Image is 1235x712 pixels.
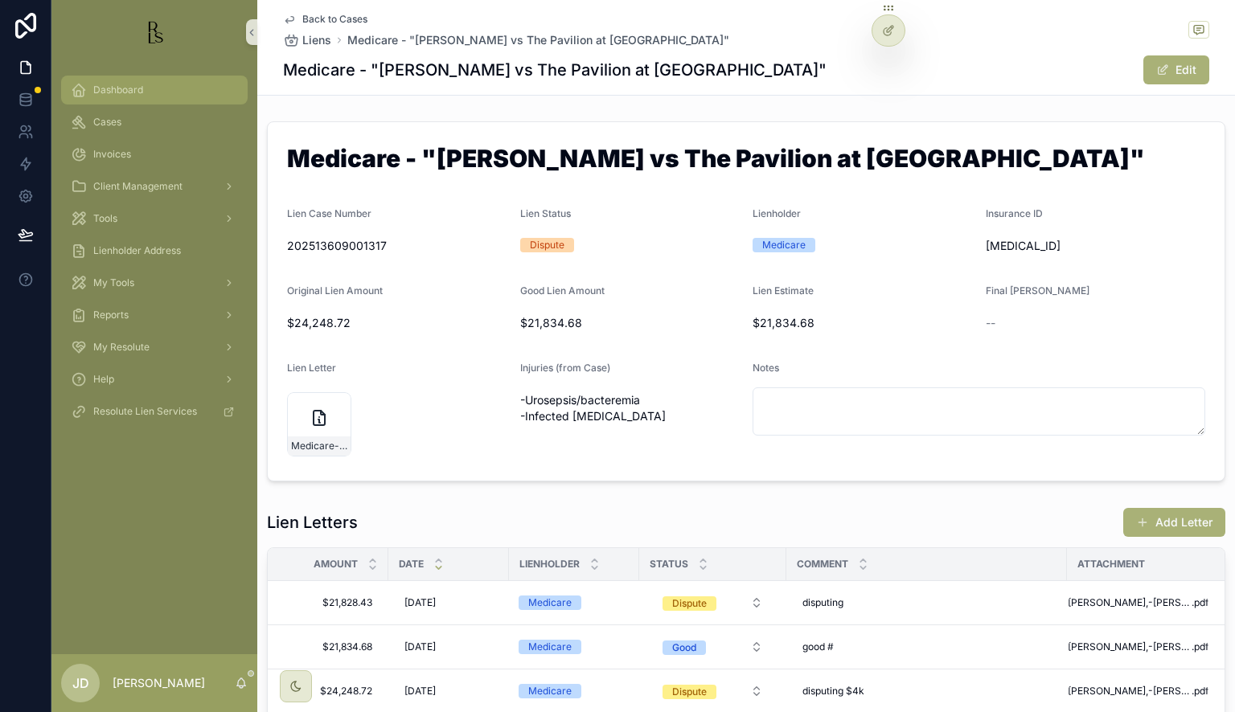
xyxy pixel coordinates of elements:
span: Amount [314,558,358,571]
button: Add Letter [1123,508,1225,537]
span: Resolute Lien Services [93,405,197,418]
a: $21,828.43 [287,590,379,616]
iframe: Spotlight [2,77,31,106]
span: disputing [802,596,843,609]
span: Dashboard [93,84,143,96]
button: Edit [1143,55,1209,84]
span: My Resolute [93,341,150,354]
button: Select Button [650,632,776,661]
span: Attachment [1077,558,1145,571]
a: Cases [61,108,248,137]
span: JD [72,673,89,693]
span: $24,248.72 [287,315,507,331]
button: Select Button [650,588,776,617]
span: good # [802,640,834,653]
span: Medicare-initial-lien-request-05-14-2025 [291,440,347,452]
a: Medicare - "[PERSON_NAME] vs The Pavilion at [GEOGRAPHIC_DATA]" [347,32,729,48]
h1: Lien Letters [267,511,358,534]
span: [PERSON_NAME],-[PERSON_NAME]---from-Medicare-dispute-response-07-03-25 [1068,596,1192,609]
a: Tools [61,204,248,233]
span: My Tools [93,276,134,289]
a: Lienholder Address [61,236,248,265]
span: disputing $4k [802,685,864,698]
a: My Resolute [61,333,248,362]
span: [DATE] [404,640,436,653]
a: Select Button [649,587,777,618]
span: [MEDICAL_ID] [986,238,1206,254]
div: scrollable content [51,64,257,447]
span: .pdf [1192,596,1208,609]
span: [DATE] [404,596,436,609]
a: Resolute Lien Services [61,397,248,426]
div: Medicare [528,684,572,698]
a: Dashboard [61,76,248,104]
a: Medicare [519,684,630,698]
div: Dispute [672,685,707,699]
a: [DATE] [398,678,499,704]
div: Medicare [528,595,572,610]
a: Select Button [649,676,777,706]
span: Date [399,558,424,571]
span: Help [93,373,114,386]
span: Cases [93,116,121,129]
span: [PERSON_NAME],-[PERSON_NAME]---from-Medicare-lien-CPL-06-17-25 [1068,685,1192,698]
span: Back to Cases [302,13,367,26]
a: disputing [796,590,1057,616]
a: My Tools [61,268,248,297]
div: Dispute [530,238,564,252]
span: Lien Case Number [287,207,371,219]
a: Client Management [61,172,248,201]
span: .pdf [1192,685,1208,698]
span: $24,248.72 [293,685,372,698]
div: Dispute [672,596,707,611]
span: Injuries (from Case) [520,362,610,374]
span: .pdf [1192,640,1208,653]
a: [PERSON_NAME],-[PERSON_NAME]--from-Medicare-lien-CPL-06-24-25.pdf [1068,640,1208,653]
span: $21,834.68 [293,640,372,653]
span: Client Management [93,180,183,193]
a: [PERSON_NAME],-[PERSON_NAME]---from-Medicare-dispute-response-07-03-25.pdf [1068,596,1208,609]
a: Medicare [519,640,630,654]
span: Invoices [93,148,131,161]
div: Medicare [762,238,806,252]
span: Notes [753,362,779,374]
a: $24,248.72 [287,678,379,704]
a: good # [796,634,1057,660]
a: Invoices [61,140,248,169]
h1: Medicare - "[PERSON_NAME] vs The Pavilion at [GEOGRAPHIC_DATA]" [287,146,1205,177]
span: [PERSON_NAME],-[PERSON_NAME]--from-Medicare-lien-CPL-06-24-25 [1068,640,1192,653]
span: [DATE] [404,685,436,698]
a: Back to Cases [283,13,367,26]
span: $21,834.68 [520,315,741,331]
a: [PERSON_NAME],-[PERSON_NAME]---from-Medicare-lien-CPL-06-17-25.pdf [1068,685,1208,698]
span: -Urosepsis/bacteremia -Infected [MEDICAL_DATA] [520,392,741,424]
span: 202513609001317 [287,238,507,254]
a: Reports [61,301,248,329]
span: $21,828.43 [293,596,372,609]
div: Medicare [528,640,572,654]
a: [DATE] [398,634,499,660]
a: Medicare [519,595,630,610]
span: Lienholder Address [93,244,181,257]
a: [DATE] [398,590,499,616]
span: Lienholder [519,558,580,571]
span: Original Lien Amount [287,284,383,297]
span: Lien Status [520,207,571,219]
span: Final [PERSON_NAME] [986,284,1089,297]
span: Lienholder [753,207,801,219]
a: Liens [283,32,331,48]
span: Reports [93,309,129,321]
span: Lien Estimate [753,284,814,297]
h1: Medicare - "[PERSON_NAME] vs The Pavilion at [GEOGRAPHIC_DATA]" [283,59,827,81]
span: -- [986,315,995,331]
a: Select Button [649,632,777,662]
p: [PERSON_NAME] [113,675,205,691]
img: App logo [142,19,167,45]
a: disputing $4k [796,678,1057,704]
span: Lien Letter [287,362,336,374]
span: $21,834.68 [753,315,973,331]
span: Good Lien Amount [520,284,605,297]
span: Comment [797,558,848,571]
